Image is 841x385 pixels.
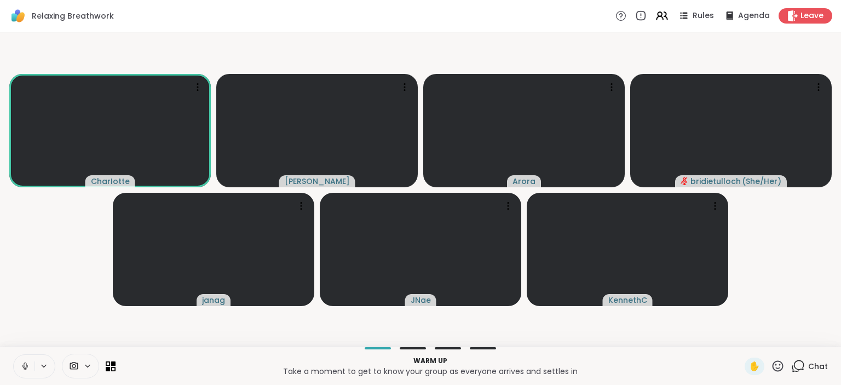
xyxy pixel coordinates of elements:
span: bridietulloch [690,176,741,187]
span: JNae [411,295,431,306]
span: Rules [693,10,714,21]
span: Relaxing Breathwork [32,10,114,21]
span: KennethC [608,295,647,306]
span: Agenda [738,10,770,21]
span: [PERSON_NAME] [285,176,350,187]
span: audio-muted [681,177,688,185]
p: Take a moment to get to know your group as everyone arrives and settles in [122,366,738,377]
span: janag [202,295,225,306]
span: ( She/Her ) [742,176,781,187]
span: CharIotte [91,176,130,187]
span: Leave [800,10,823,21]
p: Warm up [122,356,738,366]
span: Arora [512,176,535,187]
img: ShareWell Logomark [9,7,27,25]
span: ✋ [749,360,760,373]
span: Chat [808,361,828,372]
